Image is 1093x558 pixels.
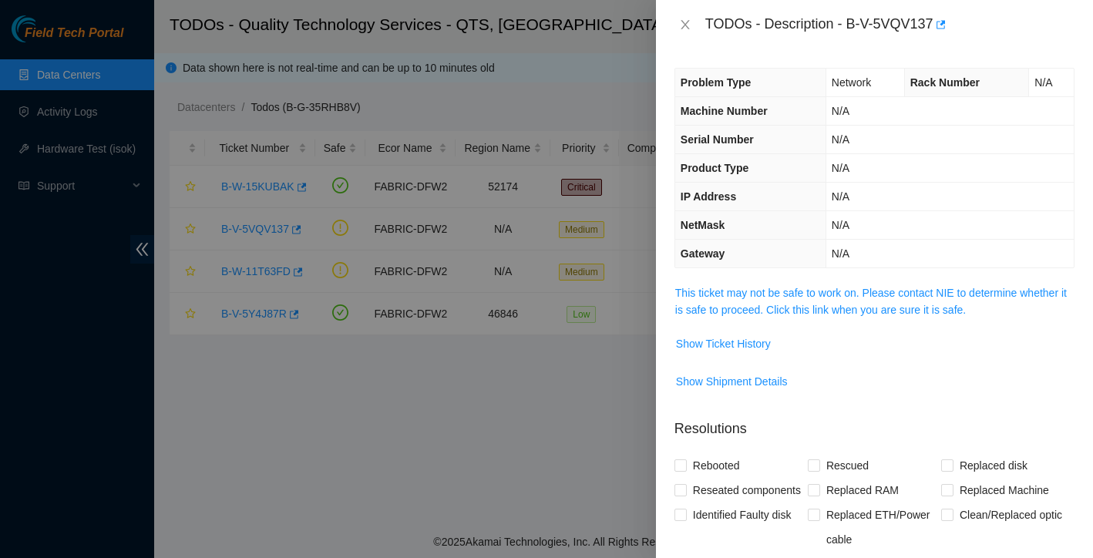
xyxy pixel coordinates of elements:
[675,369,789,394] button: Show Shipment Details
[832,219,849,231] span: N/A
[681,247,725,260] span: Gateway
[681,219,725,231] span: NetMask
[820,453,875,478] span: Rescued
[687,453,746,478] span: Rebooted
[953,453,1034,478] span: Replaced disk
[675,331,772,356] button: Show Ticket History
[674,18,696,32] button: Close
[832,190,849,203] span: N/A
[832,133,849,146] span: N/A
[679,18,691,31] span: close
[676,373,788,390] span: Show Shipment Details
[676,335,771,352] span: Show Ticket History
[1034,76,1052,89] span: N/A
[820,478,905,503] span: Replaced RAM
[953,478,1055,503] span: Replaced Machine
[674,406,1075,439] p: Resolutions
[705,12,1075,37] div: TODOs - Description - B-V-5VQV137
[687,503,798,527] span: Identified Faulty disk
[832,76,871,89] span: Network
[681,76,752,89] span: Problem Type
[681,162,748,174] span: Product Type
[832,162,849,174] span: N/A
[681,190,736,203] span: IP Address
[820,503,941,552] span: Replaced ETH/Power cable
[953,503,1068,527] span: Clean/Replaced optic
[832,105,849,117] span: N/A
[681,105,768,117] span: Machine Number
[681,133,754,146] span: Serial Number
[832,247,849,260] span: N/A
[687,478,807,503] span: Reseated components
[675,287,1067,316] a: This ticket may not be safe to work on. Please contact NIE to determine whether it is safe to pro...
[910,76,980,89] span: Rack Number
